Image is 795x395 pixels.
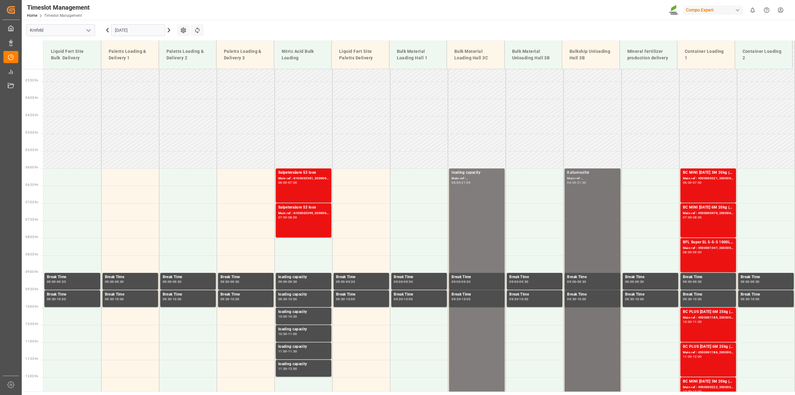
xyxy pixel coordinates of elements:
[394,274,444,280] div: Break Time
[693,355,702,358] div: 12:00
[567,176,618,181] div: Main ref : ,
[27,13,37,18] a: Home
[576,280,577,283] div: -
[683,355,692,358] div: 11:00
[220,280,229,283] div: 09:00
[683,216,692,219] div: 07:00
[278,204,329,211] div: Salpetersäure 53 lose
[25,200,38,204] span: 07:00 Hr
[693,298,702,301] div: 10:00
[106,46,154,64] div: Paletts Loading & Delivery 1
[692,298,693,301] div: -
[403,280,404,283] div: -
[452,170,502,176] div: loading capacity
[164,46,211,64] div: Paletts Loading & Delivery 2
[683,315,734,320] div: Main ref : 4500001185, 2000001252
[394,292,444,298] div: Break Time
[25,270,38,273] span: 09:00 Hr
[625,274,676,280] div: Break Time
[336,280,345,283] div: 09:00
[105,280,114,283] div: 09:00
[47,292,98,298] div: Break Time
[741,280,750,283] div: 09:00
[634,298,635,301] div: -
[220,292,271,298] div: Break Time
[278,298,287,301] div: 09:30
[683,344,734,350] div: BC PLUS [DATE] 6M 25kg (x42) WW
[163,274,213,280] div: Break Time
[25,113,38,117] span: 04:30 Hr
[452,176,502,181] div: Main ref : ,
[683,320,692,323] div: 10:00
[683,274,734,280] div: Break Time
[288,181,297,184] div: 07:00
[577,280,586,283] div: 09:30
[683,298,692,301] div: 09:30
[230,280,239,283] div: 09:30
[461,181,470,184] div: 21:00
[693,320,702,323] div: 11:00
[760,3,774,17] button: Help Center
[693,280,702,283] div: 09:30
[567,298,576,301] div: 09:30
[171,280,172,283] div: -
[634,280,635,283] div: -
[105,274,156,280] div: Break Time
[288,367,297,370] div: 12:00
[163,292,213,298] div: Break Time
[746,3,760,17] button: show 0 new notifications
[509,298,518,301] div: 09:30
[278,333,287,335] div: 10:30
[278,361,329,367] div: loading capacity
[114,280,115,283] div: -
[683,385,734,390] div: Main ref : 4500000222, 2000000024
[288,280,297,283] div: 09:30
[105,298,114,301] div: 09:30
[683,239,734,246] div: BFL Super SL 5-5-5 1000L IBC EGY
[452,298,461,301] div: 09:30
[518,280,519,283] div: -
[57,280,66,283] div: 09:30
[47,274,98,280] div: Break Time
[683,390,692,393] div: 12:00
[57,298,66,301] div: 10:00
[25,218,38,221] span: 07:30 Hr
[567,181,576,184] div: 06:00
[25,374,38,378] span: 12:00 Hr
[567,46,615,64] div: Bulkship Unloading Hall 3B
[461,280,470,283] div: 09:30
[683,211,734,216] div: Main ref : 4500000470, 2000000370
[25,340,38,343] span: 11:00 Hr
[404,298,413,301] div: 10:00
[287,181,288,184] div: -
[25,253,38,256] span: 08:30 Hr
[84,25,93,35] button: open menu
[509,274,560,280] div: Break Time
[461,280,461,283] div: -
[683,379,734,385] div: BC MINI [DATE] 3M 20kg (x48) BR MTO
[683,280,692,283] div: 09:00
[287,280,288,283] div: -
[220,274,271,280] div: Break Time
[229,298,230,301] div: -
[287,367,288,370] div: -
[394,298,403,301] div: 09:30
[25,148,38,152] span: 05:30 Hr
[452,280,461,283] div: 09:00
[25,305,38,308] span: 10:00 Hr
[394,46,442,64] div: Bulk Material Loading Hall 1
[278,292,329,298] div: loading capacity
[682,46,730,64] div: Container Loading 1
[692,216,693,219] div: -
[114,298,115,301] div: -
[683,309,734,315] div: BC PLUS [DATE] 6M 25kg (x42) WW
[220,298,229,301] div: 09:30
[278,170,329,176] div: Salpetersäure 53 lose
[684,4,746,16] button: Compo Expert
[684,6,743,15] div: Compo Expert
[287,298,288,301] div: -
[693,251,702,254] div: 09:00
[336,274,387,280] div: Break Time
